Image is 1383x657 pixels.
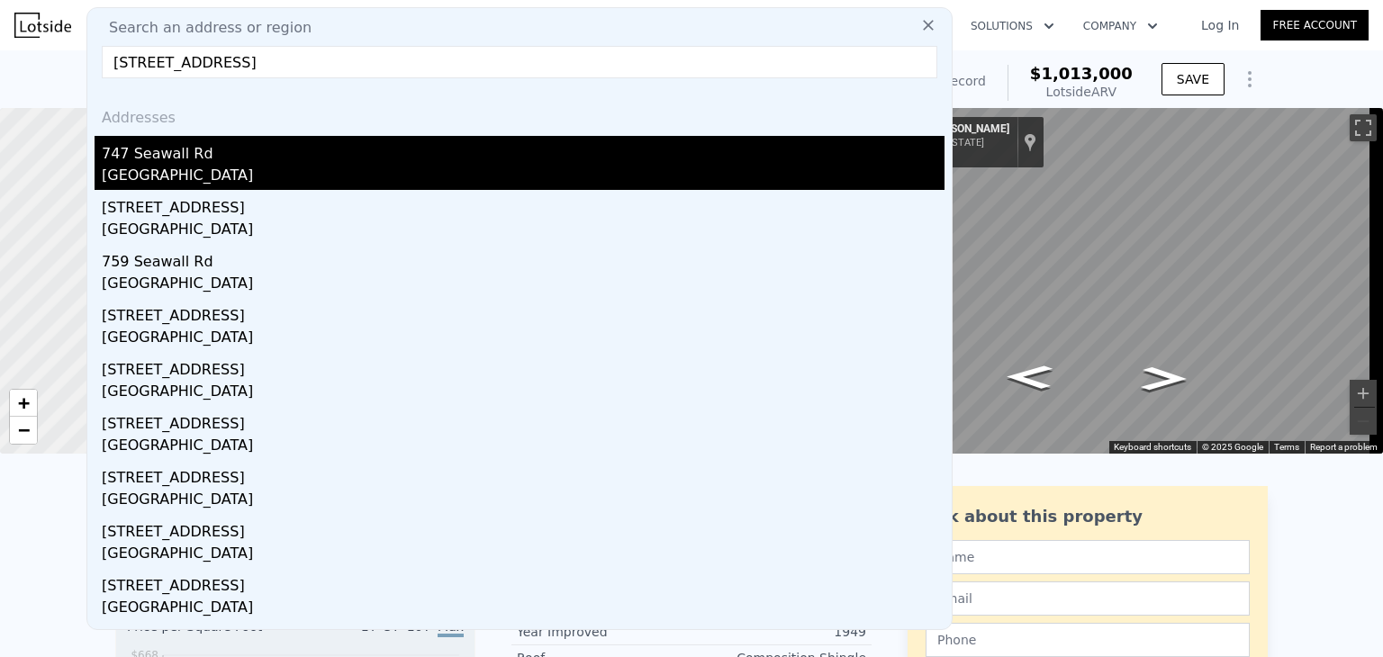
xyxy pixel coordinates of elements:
div: [STREET_ADDRESS] [102,298,945,327]
input: Enter an address, city, region, neighborhood or zip code [102,46,937,78]
button: Show Options [1232,61,1268,97]
a: Zoom out [10,417,37,444]
div: 1949 [691,623,866,641]
div: Price per Square Foot [127,617,295,646]
div: [GEOGRAPHIC_DATA] [102,165,945,190]
a: Report a problem [1310,442,1378,452]
div: 759 Seawall Rd [102,244,945,273]
button: Toggle fullscreen view [1350,114,1377,141]
div: [STREET_ADDRESS] [102,406,945,435]
span: © 2025 Google [1202,442,1263,452]
div: [STREET_ADDRESS] [102,190,945,219]
span: + [18,391,30,414]
div: [GEOGRAPHIC_DATA] [102,327,945,352]
div: Year Improved [517,623,691,641]
div: [STREET_ADDRESS] [102,352,945,381]
div: [GEOGRAPHIC_DATA] [102,489,945,514]
div: [GEOGRAPHIC_DATA] [102,219,945,244]
div: [STREET_ADDRESS] [102,460,945,489]
div: Map [824,108,1383,454]
input: Phone [926,623,1250,657]
a: Terms [1274,442,1299,452]
button: Keyboard shortcuts [1114,441,1191,454]
a: Zoom in [10,390,37,417]
a: Free Account [1261,10,1369,40]
button: Zoom in [1350,380,1377,407]
div: Lotside ARV [1030,83,1133,101]
div: [GEOGRAPHIC_DATA] [102,597,945,622]
div: [STREET_ADDRESS] [102,622,945,651]
button: Zoom out [1350,408,1377,435]
div: [STREET_ADDRESS] [102,514,945,543]
div: [GEOGRAPHIC_DATA] [102,273,945,298]
span: Search an address or region [95,17,312,39]
path: Go Northwest, Tod St [1122,361,1207,396]
div: 747 Seawall Rd [102,136,945,165]
span: $1,013,000 [1030,64,1133,83]
span: − [18,418,30,441]
button: Company [1069,10,1172,42]
path: Go Southeast, Tod St [987,359,1072,394]
input: Name [926,540,1250,574]
div: Ask about this property [926,504,1250,529]
img: Lotside [14,13,71,38]
div: Street View [824,108,1383,454]
a: Log In [1180,16,1261,34]
div: [GEOGRAPHIC_DATA] [102,435,945,460]
button: Solutions [956,10,1069,42]
div: [GEOGRAPHIC_DATA] [102,381,945,406]
input: Email [926,581,1250,616]
div: [GEOGRAPHIC_DATA] [102,543,945,568]
a: Show location on map [1024,132,1036,152]
button: SAVE [1162,63,1225,95]
div: [STREET_ADDRESS] [102,568,945,597]
div: Addresses [95,93,945,136]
